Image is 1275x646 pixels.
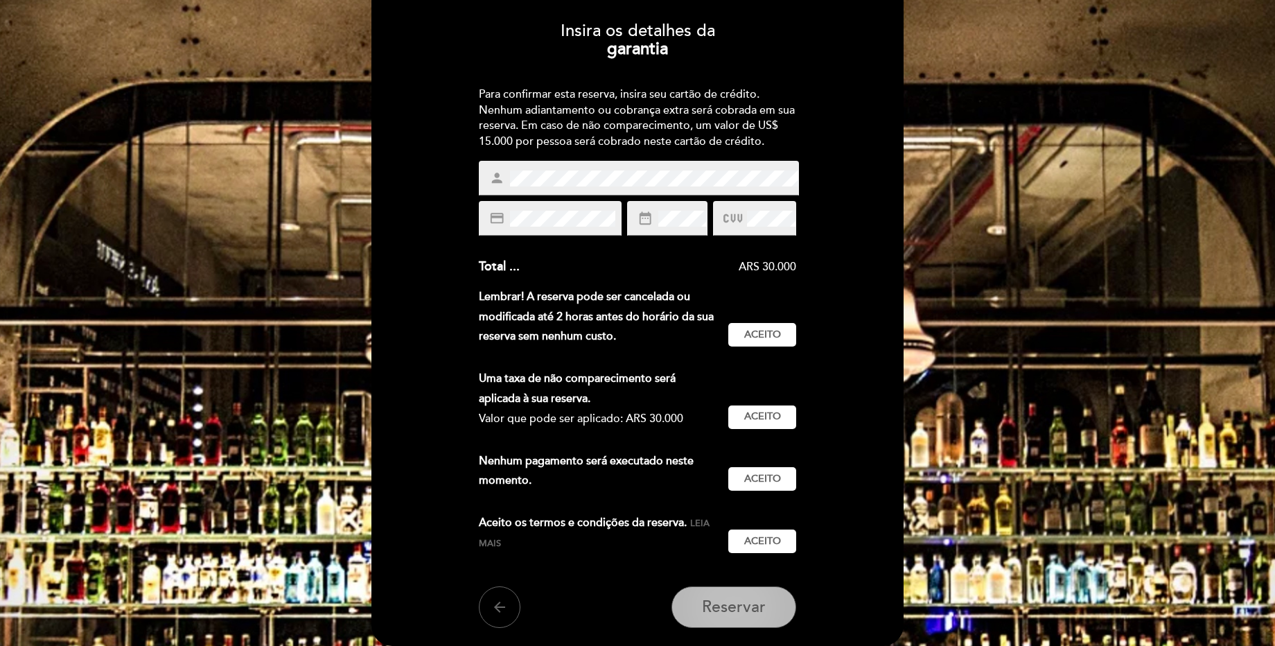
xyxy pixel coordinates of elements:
div: Lembrar! A reserva pode ser cancelada ou modificada até 2 horas antes do horário da sua reserva s... [479,287,729,347]
span: Aceito [744,472,781,487]
span: Reservar [702,597,766,617]
i: credit_card [489,211,504,226]
button: Reservar [671,586,796,628]
span: Aceito [744,410,781,424]
i: arrow_back [491,599,508,616]
span: Insira os detalhes da [561,21,715,41]
button: arrow_back [479,586,520,628]
div: Uma taxa de não comparecimento será aplicada à sua reserva. [479,369,718,409]
span: Total ... [479,259,520,274]
button: Aceito [728,530,796,553]
div: ARS 30.000 [520,259,797,275]
i: person [489,171,504,186]
span: Aceito [744,534,781,549]
span: Aceito [744,328,781,342]
div: Aceito os termos e condições da reserva. [479,513,729,553]
div: Valor que pode ser aplicado: ARS 30.000 [479,409,718,429]
i: date_range [637,211,653,226]
b: garantia [607,39,668,59]
div: Para confirmar esta reserva, insira seu cartão de crédito. Nenhum adiantamento ou cobrança extra ... [479,87,797,150]
button: Aceito [728,405,796,429]
button: Aceito [728,467,796,491]
button: Aceito [728,323,796,347]
span: Leia mais [479,518,710,549]
div: Nenhum pagamento será executado neste momento. [479,451,729,491]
